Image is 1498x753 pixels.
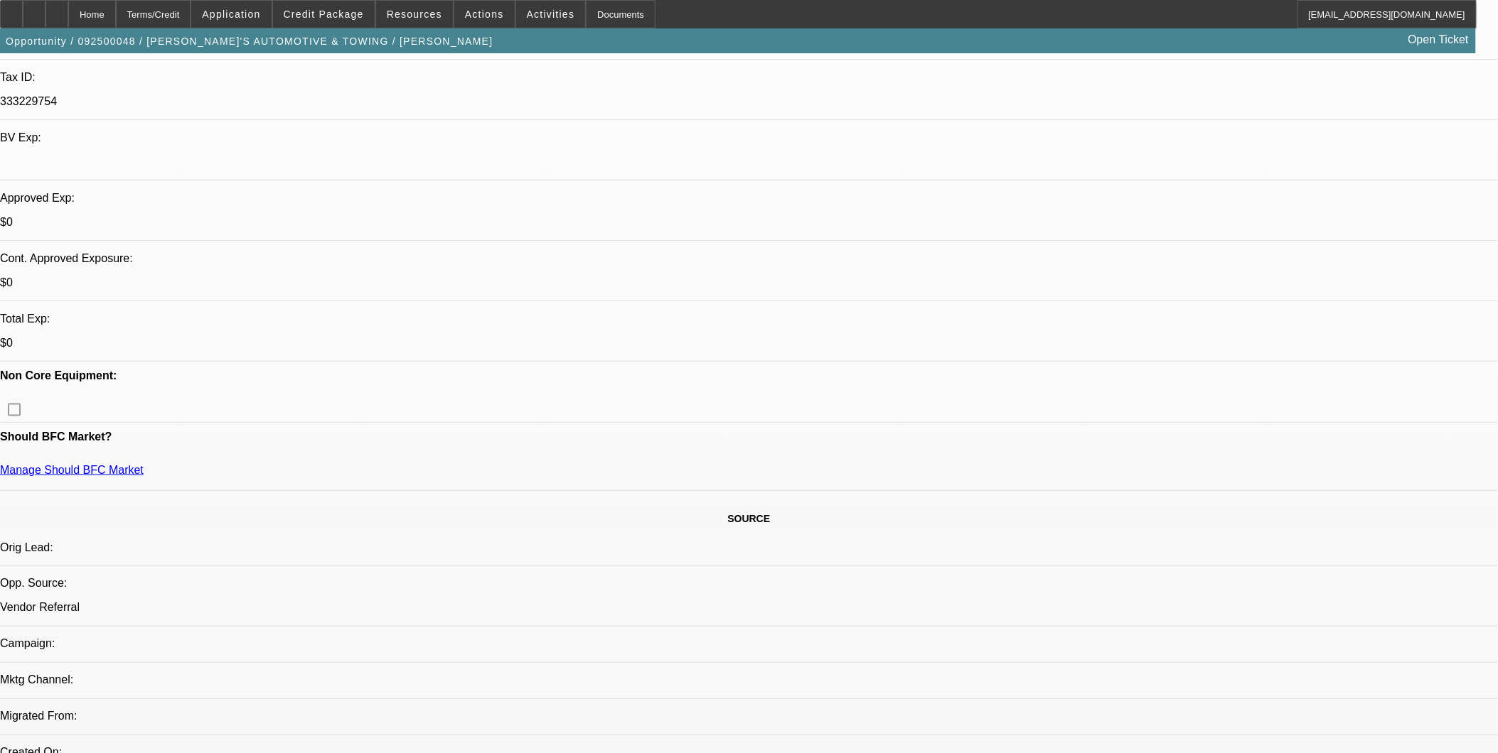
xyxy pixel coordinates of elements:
span: Resources [387,9,442,20]
button: Credit Package [273,1,375,28]
span: SOURCE [728,513,771,524]
button: Resources [376,1,453,28]
a: Open Ticket [1403,28,1475,52]
span: Actions [465,9,504,20]
button: Application [191,1,271,28]
span: Activities [527,9,575,20]
button: Actions [454,1,515,28]
span: Credit Package [284,9,364,20]
button: Activities [516,1,586,28]
span: Opportunity / 092500048 / [PERSON_NAME]'S AUTOMOTIVE & TOWING / [PERSON_NAME] [6,36,493,47]
span: Application [202,9,260,20]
